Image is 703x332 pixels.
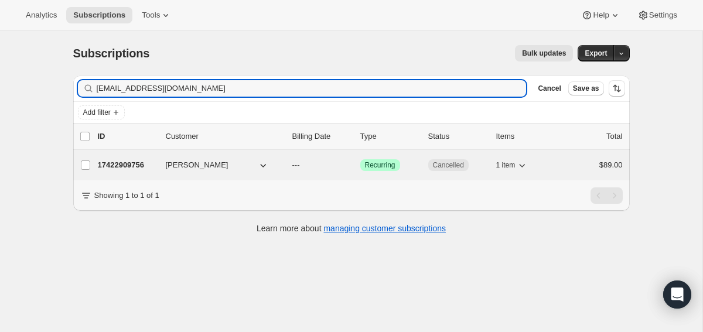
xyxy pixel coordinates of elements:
[19,7,64,23] button: Analytics
[533,81,565,95] button: Cancel
[663,280,691,309] div: Open Intercom Messenger
[98,131,623,142] div: IDCustomerBilling DateTypeStatusItemsTotal
[585,49,607,58] span: Export
[428,131,487,142] p: Status
[292,131,351,142] p: Billing Date
[292,160,300,169] span: ---
[98,157,623,173] div: 17422909756[PERSON_NAME]---SuccessRecurringCancelled1 item$89.00
[66,7,132,23] button: Subscriptions
[323,224,446,233] a: managing customer subscriptions
[515,45,573,61] button: Bulk updates
[522,49,566,58] span: Bulk updates
[166,131,283,142] p: Customer
[591,187,623,204] nav: Pagination
[599,160,623,169] span: $89.00
[433,160,464,170] span: Cancelled
[94,190,159,201] p: Showing 1 to 1 of 1
[609,80,625,97] button: Sort the results
[649,11,677,20] span: Settings
[78,105,125,119] button: Add filter
[606,131,622,142] p: Total
[365,160,395,170] span: Recurring
[538,84,561,93] span: Cancel
[578,45,614,61] button: Export
[630,7,684,23] button: Settings
[568,81,604,95] button: Save as
[257,223,446,234] p: Learn more about
[142,11,160,20] span: Tools
[98,131,156,142] p: ID
[26,11,57,20] span: Analytics
[83,108,111,117] span: Add filter
[496,131,555,142] div: Items
[73,11,125,20] span: Subscriptions
[496,160,516,170] span: 1 item
[593,11,609,20] span: Help
[573,84,599,93] span: Save as
[135,7,179,23] button: Tools
[97,80,527,97] input: Filter subscribers
[360,131,419,142] div: Type
[496,157,528,173] button: 1 item
[166,159,228,171] span: [PERSON_NAME]
[73,47,150,60] span: Subscriptions
[159,156,276,174] button: [PERSON_NAME]
[574,7,627,23] button: Help
[98,159,156,171] p: 17422909756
